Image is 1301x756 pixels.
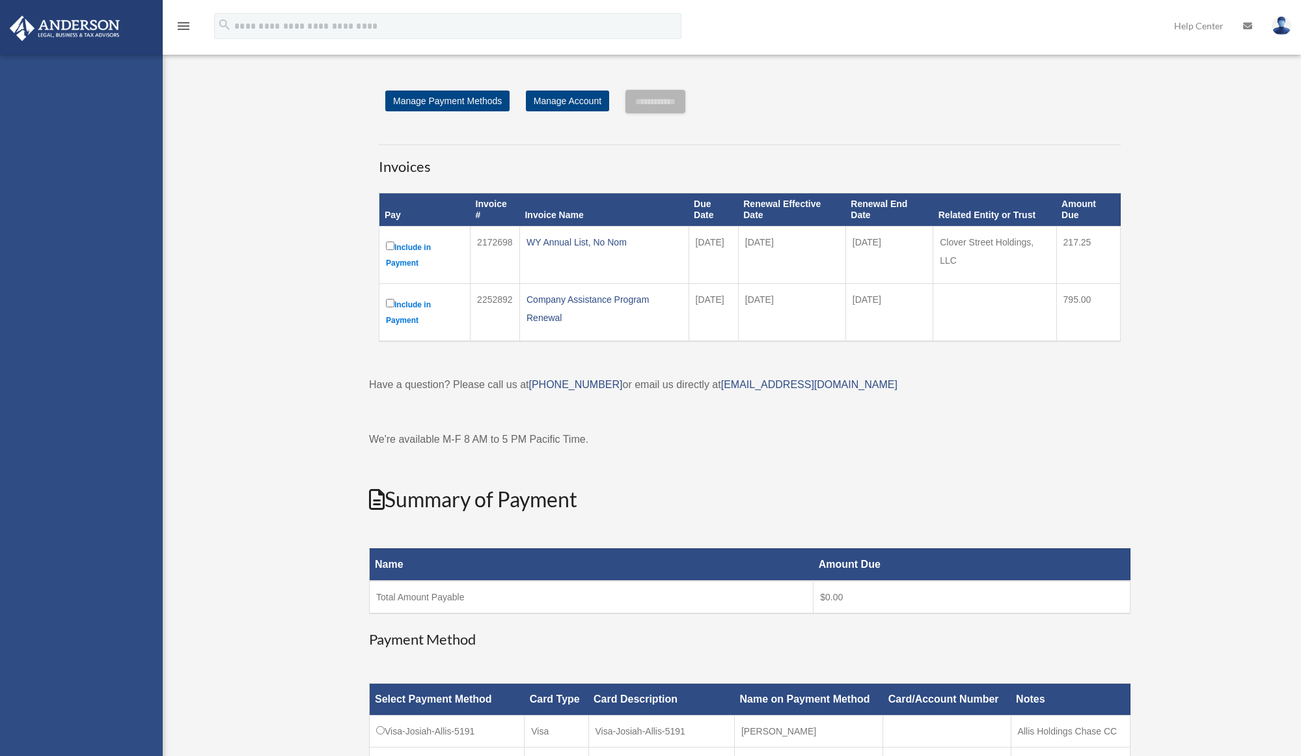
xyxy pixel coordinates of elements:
th: Pay [379,193,471,227]
th: Select Payment Method [370,684,525,716]
td: [PERSON_NAME] [734,716,883,748]
td: [DATE] [738,226,845,283]
a: Manage Payment Methods [385,91,510,111]
td: 217.25 [1056,226,1120,283]
a: menu [176,23,191,34]
a: Manage Account [526,91,609,111]
td: Visa-Josiah-Allis-5191 [588,716,734,748]
td: [DATE] [689,226,738,283]
div: Company Assistance Program Renewal [527,290,682,327]
th: Renewal Effective Date [738,193,845,227]
td: [DATE] [845,226,933,283]
input: Include in Payment [386,299,394,307]
th: Renewal End Date [845,193,933,227]
th: Card Description [588,684,734,716]
td: Visa [525,716,588,748]
th: Card/Account Number [883,684,1011,716]
th: Name on Payment Method [734,684,883,716]
th: Related Entity or Trust [933,193,1056,227]
td: 2172698 [471,226,520,283]
td: Visa-Josiah-Allis-5191 [370,716,525,748]
td: [DATE] [738,283,845,341]
a: [EMAIL_ADDRESS][DOMAIN_NAME] [721,379,897,390]
td: [DATE] [689,283,738,341]
th: Name [370,548,814,581]
label: Include in Payment [386,239,463,271]
label: Include in Payment [386,296,463,328]
img: User Pic [1272,16,1291,35]
th: Invoice # [471,193,520,227]
th: Amount Due [1056,193,1120,227]
img: Anderson Advisors Platinum Portal [6,16,124,41]
td: 2252892 [471,283,520,341]
td: Total Amount Payable [370,581,814,613]
p: We're available M-F 8 AM to 5 PM Pacific Time. [369,430,1130,449]
input: Include in Payment [386,242,394,250]
i: menu [176,18,191,34]
th: Invoice Name [519,193,689,227]
td: Clover Street Holdings, LLC [933,226,1056,283]
th: Card Type [525,684,588,716]
th: Notes [1011,684,1130,716]
a: [PHONE_NUMBER] [528,379,622,390]
h3: Payment Method [369,630,1130,650]
i: search [217,18,232,32]
td: [DATE] [845,283,933,341]
td: 795.00 [1056,283,1120,341]
h2: Summary of Payment [369,485,1130,514]
p: Have a question? Please call us at or email us directly at [369,376,1130,394]
div: WY Annual List, No Nom [527,233,682,251]
td: Allis Holdings Chase CC [1011,716,1130,748]
th: Amount Due [814,548,1130,581]
h3: Invoices [379,145,1121,177]
th: Due Date [689,193,738,227]
td: $0.00 [814,581,1130,613]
